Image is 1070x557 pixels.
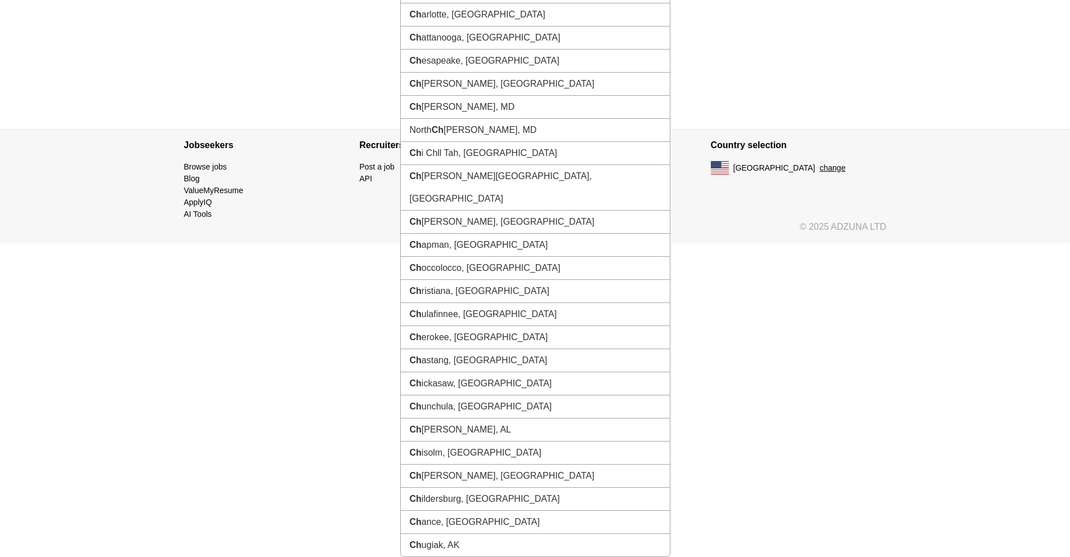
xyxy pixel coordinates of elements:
strong: Ch [410,517,422,527]
a: Browse jobs [184,162,227,171]
strong: Ch [410,263,422,273]
strong: Ch [410,471,422,480]
strong: Ch [410,448,422,457]
strong: Ch [410,171,422,181]
strong: Ch [410,217,422,226]
li: esapeake, [GEOGRAPHIC_DATA] [401,50,670,73]
strong: Ch [410,494,422,503]
a: Post a job [360,162,395,171]
li: ulafinnee, [GEOGRAPHIC_DATA] [401,303,670,326]
strong: Ch [410,10,422,19]
strong: Ch [410,240,422,249]
strong: Ch [410,102,422,112]
button: change [820,162,845,174]
a: ApplyIQ [184,198,212,207]
li: ance, [GEOGRAPHIC_DATA] [401,511,670,534]
li: ristiana, [GEOGRAPHIC_DATA] [401,280,670,303]
li: [PERSON_NAME], MD [401,96,670,119]
strong: Ch [432,125,444,135]
li: ugiak, AK [401,534,670,556]
strong: Ch [410,378,422,388]
li: [PERSON_NAME], [GEOGRAPHIC_DATA] [401,465,670,488]
li: i Chll Tah, [GEOGRAPHIC_DATA] [401,142,670,165]
div: © 2025 ADZUNA LTD [175,220,896,243]
strong: Ch [410,355,422,365]
li: [PERSON_NAME], [GEOGRAPHIC_DATA] [401,73,670,96]
strong: Ch [410,79,422,88]
img: US flag [711,161,729,175]
a: API [360,174,373,183]
strong: Ch [410,56,422,65]
li: apman, [GEOGRAPHIC_DATA] [401,234,670,257]
a: ValueMyResume [184,186,244,195]
a: Blog [184,174,200,183]
a: AI Tools [184,210,212,219]
span: [GEOGRAPHIC_DATA] [733,162,816,174]
strong: Ch [410,33,422,42]
li: erokee, [GEOGRAPHIC_DATA] [401,326,670,349]
strong: Ch [410,540,422,550]
strong: Ch [410,309,422,319]
strong: Ch [410,402,422,411]
li: occolocco, [GEOGRAPHIC_DATA] [401,257,670,280]
li: ildersburg, [GEOGRAPHIC_DATA] [401,488,670,511]
li: [PERSON_NAME][GEOGRAPHIC_DATA], [GEOGRAPHIC_DATA] [401,165,670,211]
li: [PERSON_NAME], AL [401,418,670,442]
li: [PERSON_NAME], [GEOGRAPHIC_DATA] [401,211,670,234]
h4: Country selection [711,130,887,161]
strong: Ch [410,286,422,296]
li: unchula, [GEOGRAPHIC_DATA] [401,395,670,418]
li: North [PERSON_NAME], MD [401,119,670,142]
strong: Ch [410,332,422,342]
strong: Ch [410,148,422,158]
li: astang, [GEOGRAPHIC_DATA] [401,349,670,372]
strong: Ch [410,425,422,434]
li: attanooga, [GEOGRAPHIC_DATA] [401,26,670,50]
li: arlotte, [GEOGRAPHIC_DATA] [401,3,670,26]
li: isolm, [GEOGRAPHIC_DATA] [401,442,670,465]
li: ickasaw, [GEOGRAPHIC_DATA] [401,372,670,395]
